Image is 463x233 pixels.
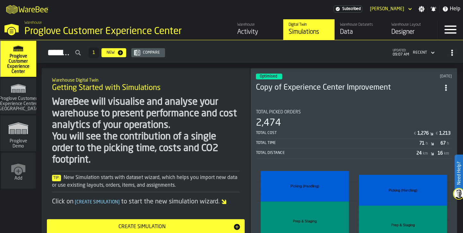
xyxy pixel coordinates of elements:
[414,131,416,136] span: €
[334,5,362,13] div: Menu Subscription
[237,28,278,37] div: Activity
[260,75,277,78] span: Optimised
[417,131,429,136] div: Stat Value
[0,78,36,115] a: link-to-/wh/i/b725f59e-a7b8-4257-9acf-85a504d5909c/simulations
[74,200,121,204] span: Create Simulation
[410,49,436,57] div: DropdownMenuValue-4
[438,19,463,40] label: button-toggle-Menu
[439,131,450,136] div: Stat Value
[1,153,36,190] a: link-to-/wh/new
[450,5,460,13] span: Help
[393,52,409,57] span: 09:07 AM
[237,22,278,27] div: Warehouse
[51,223,233,231] div: Create Simulation
[423,151,428,156] span: km
[289,22,329,27] div: Digital Twin
[370,6,404,12] div: DropdownMenuValue-Joe Ramos
[444,151,449,156] span: km
[118,200,120,204] span: ]
[232,19,283,40] a: link-to-/wh/i/ad8a128b-0962-41b6-b9c5-f48cc7973f93/feed/
[3,139,34,149] span: Proglove Demo
[386,19,437,40] a: link-to-/wh/i/ad8a128b-0962-41b6-b9c5-f48cc7973f93/designer
[416,151,422,156] div: Stat Value
[256,74,282,79] div: status-3 2
[438,151,443,156] div: Stat Value
[256,131,413,135] div: Total Cost
[342,7,361,11] span: Subscribed
[52,76,240,83] h2: Sub Title
[334,5,362,13] a: link-to-/wh/i/ad8a128b-0962-41b6-b9c5-f48cc7973f93/settings/billing
[256,110,452,115] div: Title
[140,50,162,55] div: Compare
[256,110,301,115] span: Total Picked Orders
[416,6,427,12] label: button-toggle-Settings
[256,83,440,93] h3: Copy of Experience Center Improvement
[391,22,432,27] div: Warehouse Layout
[441,141,446,146] div: Stat Value
[52,175,61,181] span: Tip:
[340,22,381,27] div: Warehouse Datasets
[436,131,438,136] span: €
[0,115,36,153] a: link-to-/wh/i/e36b03eb-bea5-40ab-83a2-6422b9ded721/simulations
[14,176,22,181] span: Add
[393,49,409,52] span: updated:
[289,28,329,37] div: Simulations
[413,50,427,55] div: DropdownMenuValue-4
[104,50,117,55] div: New
[340,28,381,37] div: Data
[3,54,34,74] span: Proglove Customer Experience Center
[440,5,463,13] label: button-toggle-Help
[368,74,452,79] div: Updated: 3/19/2025, 3:31:20 AM Created: 8/13/2024, 9:30:34 AM
[419,141,424,146] div: Stat Value
[256,151,416,155] div: Total Distance
[283,19,335,40] a: link-to-/wh/i/ad8a128b-0962-41b6-b9c5-f48cc7973f93/simulations
[24,26,198,37] div: Proglove Customer Experience Center
[37,40,463,63] h2: button-Simulations
[52,96,240,166] div: WareBee will visualise and analyse your warehouse to present performance and cost analytics of yo...
[335,19,386,40] a: link-to-/wh/i/ad8a128b-0962-41b6-b9c5-f48cc7973f93/data
[256,110,452,159] div: stat-Total Picked Orders
[86,48,101,58] div: ButtonLoadMore-Load More-Prev-First-Last
[0,41,36,78] a: link-to-/wh/i/ad8a128b-0962-41b6-b9c5-f48cc7973f93/simulations
[426,141,428,146] span: h
[367,5,413,13] div: DropdownMenuValue-Joe Ramos
[92,50,95,55] span: 1
[52,197,240,206] div: Click on to start the new simulation wizard.
[256,141,419,145] div: Total Time
[131,48,165,57] button: button-Compare
[75,200,76,204] span: [
[101,48,126,57] button: button-New
[52,83,161,93] span: Getting Started with Simulations
[428,6,439,12] label: button-toggle-Notifications
[52,174,240,189] div: New Simulation starts with dataset wizard, which helps you import new data or use existing layout...
[447,141,449,146] span: h
[47,73,245,96] div: title-Getting Started with Simulations
[24,21,42,25] span: Warehouse
[455,155,462,191] label: Need Help?
[256,117,281,129] div: 2,474
[391,28,432,37] div: Designer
